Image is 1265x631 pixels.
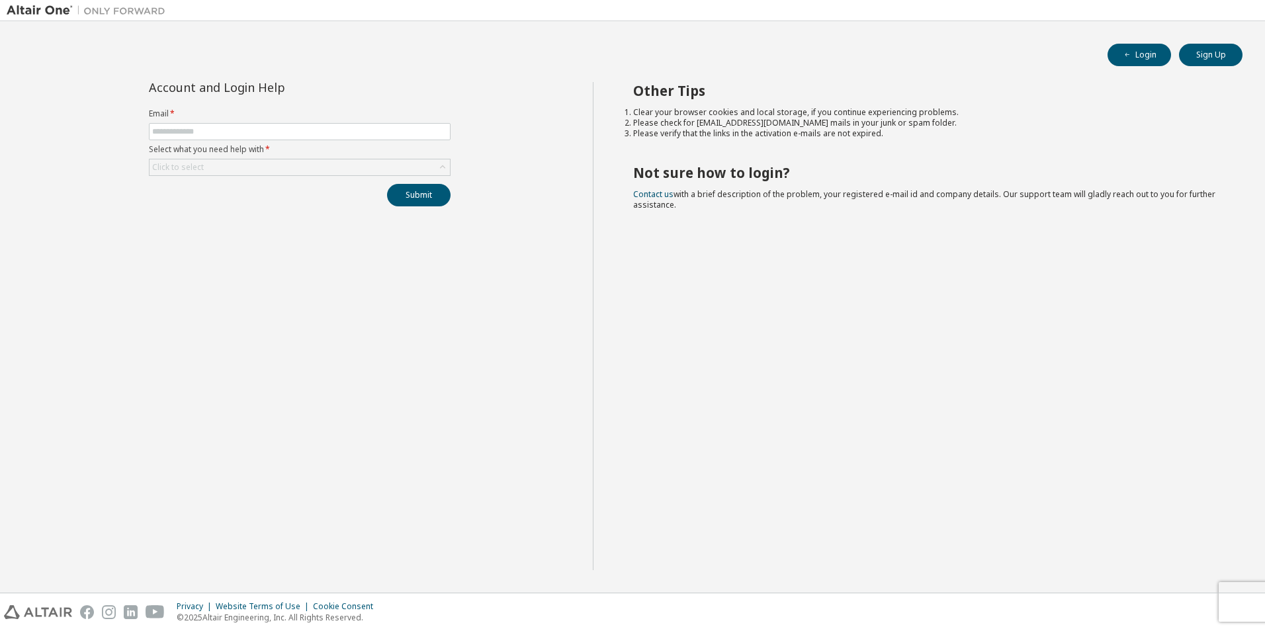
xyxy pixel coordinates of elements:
div: Click to select [152,162,204,173]
li: Please verify that the links in the activation e-mails are not expired. [633,128,1219,139]
div: Account and Login Help [149,82,390,93]
div: Privacy [177,601,216,612]
img: youtube.svg [146,605,165,619]
div: Cookie Consent [313,601,381,612]
span: with a brief description of the problem, your registered e-mail id and company details. Our suppo... [633,189,1215,210]
img: instagram.svg [102,605,116,619]
img: facebook.svg [80,605,94,619]
p: © 2025 Altair Engineering, Inc. All Rights Reserved. [177,612,381,623]
img: linkedin.svg [124,605,138,619]
label: Select what you need help with [149,144,451,155]
li: Clear your browser cookies and local storage, if you continue experiencing problems. [633,107,1219,118]
img: altair_logo.svg [4,605,72,619]
img: Altair One [7,4,172,17]
h2: Not sure how to login? [633,164,1219,181]
label: Email [149,108,451,119]
button: Submit [387,184,451,206]
button: Login [1108,44,1171,66]
button: Sign Up [1179,44,1243,66]
div: Click to select [150,159,450,175]
a: Contact us [633,189,674,200]
div: Website Terms of Use [216,601,313,612]
h2: Other Tips [633,82,1219,99]
li: Please check for [EMAIL_ADDRESS][DOMAIN_NAME] mails in your junk or spam folder. [633,118,1219,128]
